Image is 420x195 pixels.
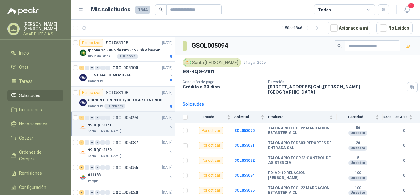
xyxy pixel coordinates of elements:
span: Remisiones [19,170,42,177]
span: 1844 [135,6,150,14]
a: 2 0 0 0 0 0 GSOL005100[DATE] Company LogoTERJETAS DE MEMORIACaracol TV [79,64,174,84]
a: Negociaciones [7,118,63,130]
div: 1 [79,190,84,195]
img: Company Logo [79,149,87,156]
img: Logo peakr [7,7,39,15]
div: Unidades [348,131,367,136]
a: Cotizar [7,132,63,144]
div: 0 [90,66,94,70]
div: 0 [105,140,110,145]
p: 21 ago, 2025 [244,60,266,66]
div: 0 [95,165,100,170]
img: Company Logo [79,124,87,131]
div: 0 [100,116,105,120]
span: Cantidad [337,115,374,119]
div: 0 [95,140,100,145]
div: Unidades [348,176,367,181]
p: [DATE] [162,65,172,71]
th: Cantidad [337,111,383,123]
a: SOL053071 [234,143,255,148]
a: Por cotizarSOL053118[DATE] Company LogoIphone 14 - 8Gb de ram - 128 Gb AlmacenamientoBioCosta Gre... [71,37,175,62]
a: 5 0 0 0 0 0 GSOL005094[DATE] Company Logo99-RQG-2161Santa [PERSON_NAME] [79,114,174,134]
div: 0 [100,140,105,145]
p: SMART LIFE S.A.S [23,32,63,36]
img: Company Logo [79,174,87,181]
span: Solicitudes [19,92,40,99]
h1: Mis solicitudes [91,5,130,14]
a: Remisiones [7,167,63,179]
p: [DATE] [162,90,172,96]
th: # COTs [395,111,420,123]
div: 1 - 50 de 1866 [282,23,322,33]
th: Solicitud [234,111,268,123]
span: Cotizar [19,135,33,141]
img: Company Logo [79,99,87,106]
a: Órdenes de Compra [7,146,63,165]
div: Por cotizar [199,127,223,134]
p: [DATE] [162,140,172,146]
div: 0 [90,116,94,120]
b: 20 [337,141,379,146]
p: [DATE] [162,165,172,171]
span: Tareas [19,78,33,85]
a: SOL053072 [234,158,255,163]
b: TALONARIO FOGR23-CONTROL DE ASISTENCIA [268,156,333,165]
p: Iphone 14 - 8Gb de ram - 128 Gb Almacenamiento [88,47,164,53]
p: Patojito [88,179,98,184]
div: Por cotizar [199,187,223,194]
p: 011183 [88,172,101,178]
div: 0 [90,140,94,145]
p: Santa [PERSON_NAME] [88,154,121,159]
p: BioCosta Green Energy S.A.S [88,54,116,59]
span: search [337,44,342,48]
div: 2 [79,66,84,70]
a: Configuración [7,181,63,193]
b: TALONARIO FODS03-REPORTES DE ENTRADA SAL [268,141,333,150]
p: [STREET_ADDRESS] Cali , [PERSON_NAME][GEOGRAPHIC_DATA] [268,84,405,95]
p: 99-RQG-2159 [88,147,112,153]
div: 0 [105,190,110,195]
p: GSOL005055 [113,165,138,170]
div: 0 [90,165,94,170]
div: Por cotizar [199,142,223,149]
b: FO-AD-19 RELACION [PERSON_NAME] [268,171,333,180]
div: 0 [95,66,100,70]
p: GSOL005087 [113,140,138,145]
div: 0 [85,66,89,70]
a: 1 0 0 0 0 0 GSOL005055[DATE] Company Logo011183Patojito [79,164,174,184]
div: 5 [79,140,84,145]
a: SOL053070 [234,128,255,133]
a: Chat [7,61,63,73]
b: 0 [395,143,413,148]
div: Por cotizar [79,39,103,47]
div: 0 [100,190,105,195]
b: 0 [395,188,413,193]
a: SOL053074 [234,173,255,177]
b: 100 [337,171,379,176]
a: Licitaciones [7,104,63,116]
p: Condición de pago [183,80,263,84]
a: Inicio [7,47,63,59]
th: Docs [383,111,395,123]
div: 0 [90,190,94,195]
span: Licitaciones [19,106,42,113]
span: search [159,7,163,12]
div: Por cotizar [199,172,223,179]
span: Órdenes de Compra [19,149,57,162]
p: Caracol TV [88,104,103,109]
img: Company Logo [79,74,87,81]
p: Caracol TV [88,79,103,84]
span: # COTs [395,115,408,119]
img: Company Logo [79,49,87,56]
p: GSOL005100 [113,66,138,70]
button: Asignado a mi [327,22,371,34]
div: 0 [85,116,89,120]
div: 0 [100,66,105,70]
div: Santa [PERSON_NAME] [183,58,241,67]
div: 0 [95,190,100,195]
a: SOL053075 [234,188,255,193]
